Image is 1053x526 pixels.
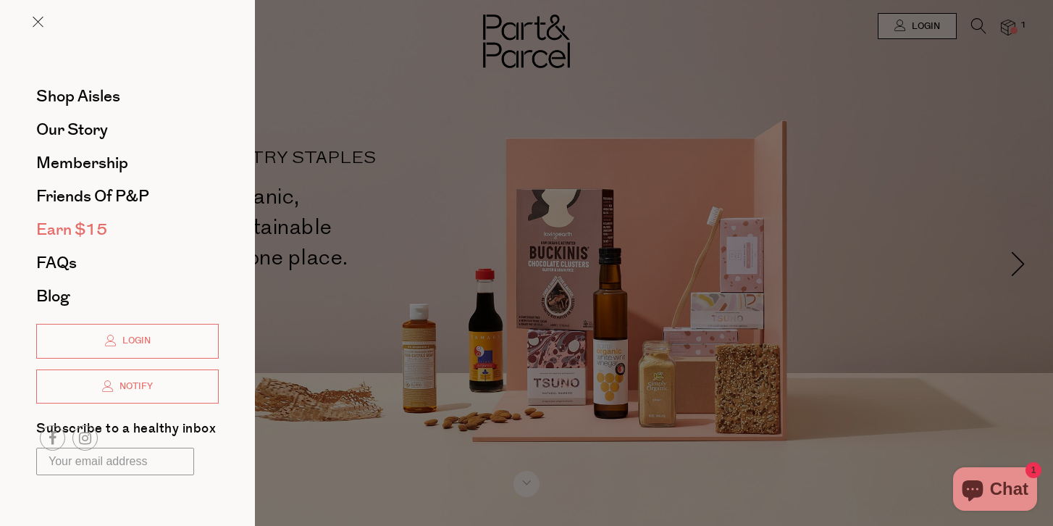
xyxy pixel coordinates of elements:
[36,255,219,271] a: FAQs
[36,151,128,175] span: Membership
[36,155,219,171] a: Membership
[36,118,108,141] span: Our Story
[949,467,1041,514] inbox-online-store-chat: Shopify online store chat
[36,188,219,204] a: Friends of P&P
[36,218,107,241] span: Earn $15
[36,251,77,275] span: FAQs
[119,335,151,347] span: Login
[36,85,120,108] span: Shop Aisles
[36,288,219,304] a: Blog
[36,370,219,404] a: Notify
[36,185,149,208] span: Friends of P&P
[36,324,219,359] a: Login
[36,88,219,104] a: Shop Aisles
[116,380,153,393] span: Notify
[36,122,219,138] a: Our Story
[36,448,194,475] input: Your email address
[36,285,70,308] span: Blog
[36,222,219,238] a: Earn $15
